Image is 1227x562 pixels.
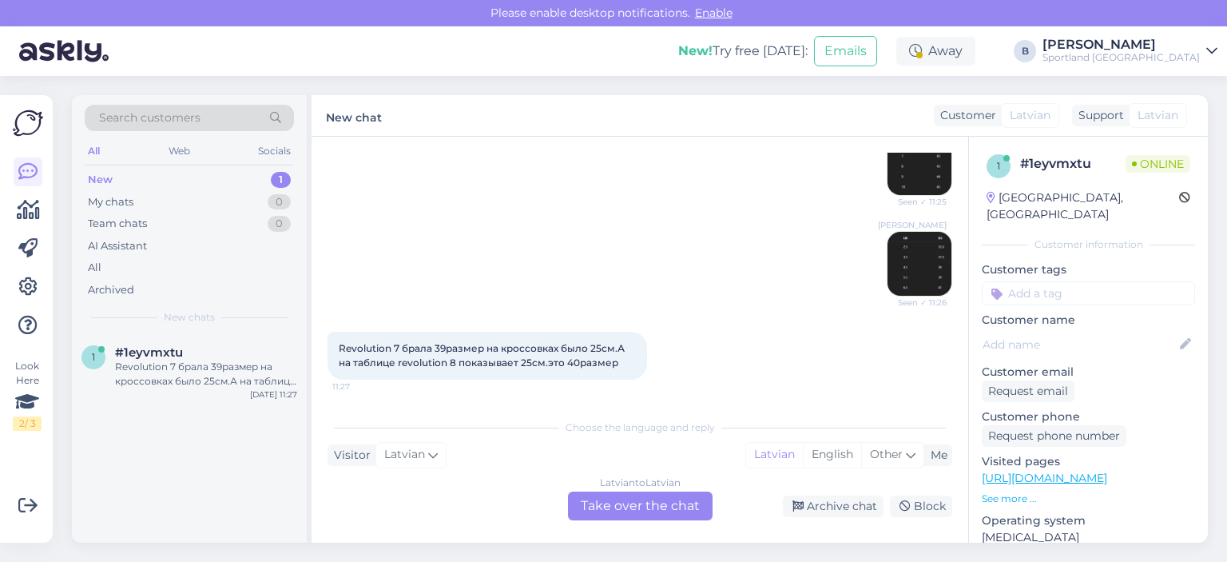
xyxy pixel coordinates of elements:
[887,131,951,195] img: Attachment
[88,216,147,232] div: Team chats
[1014,40,1036,62] div: B
[600,476,681,490] div: Latvian to Latvian
[982,281,1195,305] input: Add a tag
[326,105,382,126] label: New chat
[164,310,215,325] span: New chats
[13,359,42,431] div: Look Here
[783,496,884,517] div: Archive chat
[99,110,201,126] span: Search customers
[1042,38,1217,64] a: [PERSON_NAME]Sportland [GEOGRAPHIC_DATA]
[1138,107,1178,124] span: Latvian
[271,172,291,188] div: 1
[92,351,95,363] span: 1
[982,409,1195,425] p: Customer phone
[268,194,291,210] div: 0
[987,189,1179,223] div: [GEOGRAPHIC_DATA], [GEOGRAPHIC_DATA]
[982,512,1195,529] p: Operating system
[1010,107,1050,124] span: Latvian
[982,364,1195,381] p: Customer email
[678,43,713,58] b: New!
[814,36,877,66] button: Emails
[268,216,291,232] div: 0
[878,219,947,231] span: [PERSON_NAME]
[934,107,996,124] div: Customer
[1126,155,1190,173] span: Online
[887,297,947,309] span: Seen ✓ 11:26
[924,447,947,464] div: Me
[328,421,952,435] div: Choose the language and reply
[88,282,134,298] div: Archived
[165,141,193,161] div: Web
[982,529,1195,546] p: [MEDICAL_DATA]
[332,381,392,393] span: 11:27
[690,6,737,20] span: Enable
[746,443,803,467] div: Latvian
[88,238,147,254] div: AI Assistant
[1072,107,1124,124] div: Support
[982,312,1195,329] p: Customer name
[1042,38,1200,51] div: [PERSON_NAME]
[982,237,1195,252] div: Customer information
[339,342,627,369] span: Revolution 7 брала 39размер на кроссовках было 25см.А на таблице revolution 8 показывает 25см.это...
[250,389,297,401] div: [DATE] 11:27
[982,471,1107,485] a: [URL][DOMAIN_NAME]
[678,42,808,61] div: Try free [DATE]:
[890,496,952,517] div: Block
[982,425,1126,447] div: Request phone number
[328,447,371,464] div: Visitor
[983,336,1177,353] input: Add name
[88,194,133,210] div: My chats
[982,261,1195,278] p: Customer tags
[1020,154,1126,173] div: # 1eyvmxtu
[982,381,1074,402] div: Request email
[88,260,101,276] div: All
[384,446,425,464] span: Latvian
[982,492,1195,506] p: See more ...
[887,196,947,208] span: Seen ✓ 11:25
[115,360,297,389] div: Revolution 7 брала 39размер на кроссовках было 25см.А на таблице revolution 8 показывает 25см.это...
[255,141,294,161] div: Socials
[13,108,43,138] img: Askly Logo
[115,345,183,360] span: #1eyvmxtu
[13,417,42,431] div: 2 / 3
[887,232,951,296] img: Attachment
[982,453,1195,470] p: Visited pages
[896,37,975,66] div: Away
[997,160,1000,172] span: 1
[88,172,113,188] div: New
[85,141,103,161] div: All
[568,492,713,520] div: Take over the chat
[1042,51,1200,64] div: Sportland [GEOGRAPHIC_DATA]
[803,443,861,467] div: English
[870,447,903,461] span: Other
